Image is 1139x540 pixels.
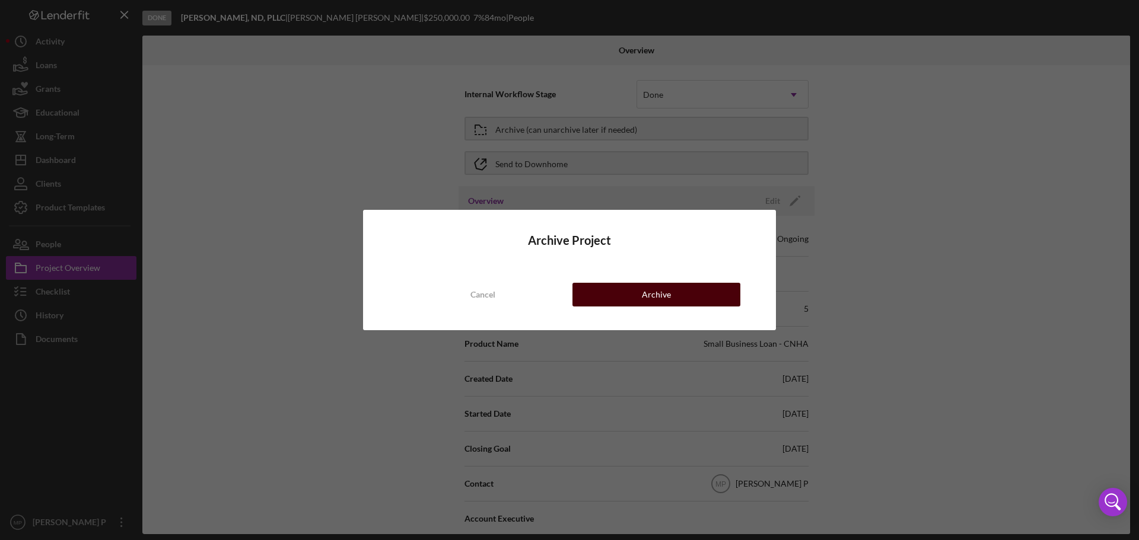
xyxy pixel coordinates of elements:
h4: Archive Project [399,234,740,247]
div: Archive [642,283,671,306]
button: Cancel [399,283,567,306]
div: Open Intercom Messenger [1099,488,1127,516]
button: Archive [572,283,740,306]
div: Cancel [470,283,495,306]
